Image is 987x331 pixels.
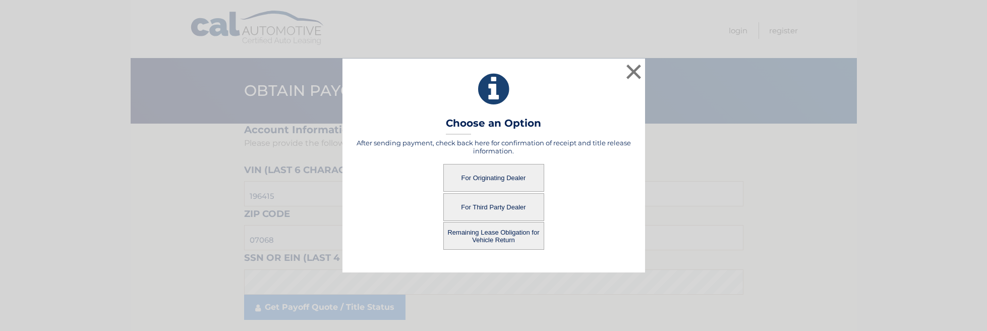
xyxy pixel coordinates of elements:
[624,62,644,82] button: ×
[443,164,544,192] button: For Originating Dealer
[446,117,541,135] h3: Choose an Option
[443,222,544,250] button: Remaining Lease Obligation for Vehicle Return
[443,193,544,221] button: For Third Party Dealer
[355,139,632,155] h5: After sending payment, check back here for confirmation of receipt and title release information.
